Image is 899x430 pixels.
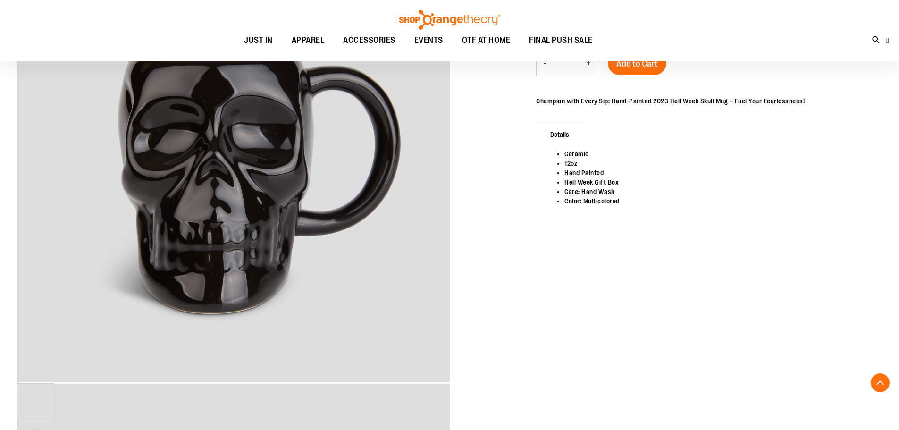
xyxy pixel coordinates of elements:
[398,10,502,30] img: Shop Orangetheory
[871,373,890,392] button: Back To Top
[235,30,282,51] a: JUST IN
[536,96,805,106] div: Champion with Every Sip: Hand-Painted 2023 Hell Week Skull Mug – Fuel Your Fearlessness!
[537,52,554,76] button: Decrease product quantity
[414,30,443,51] span: EVENTS
[282,30,334,51] a: APPAREL
[405,30,453,51] a: EVENTS
[616,59,658,69] span: Add to Cart
[529,30,593,51] span: FINAL PUSH SALE
[564,177,873,187] li: Hell Week Gift Box
[292,30,325,51] span: APPAREL
[462,30,511,51] span: OTF AT HOME
[564,159,873,168] li: 12oz
[244,30,273,51] span: JUST IN
[334,30,405,51] a: ACCESSORIES
[343,30,395,51] span: ACCESSORIES
[564,149,873,159] li: Ceramic
[554,52,579,75] input: Product quantity
[579,52,598,76] button: Increase product quantity
[536,122,583,146] span: Details
[453,30,520,51] a: OTF AT HOME
[520,30,602,51] a: FINAL PUSH SALE
[564,187,873,196] li: Care: Hand Wash
[608,51,666,75] button: Add to Cart
[564,196,873,206] li: Color: Multicolored
[564,168,873,177] li: Hand Painted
